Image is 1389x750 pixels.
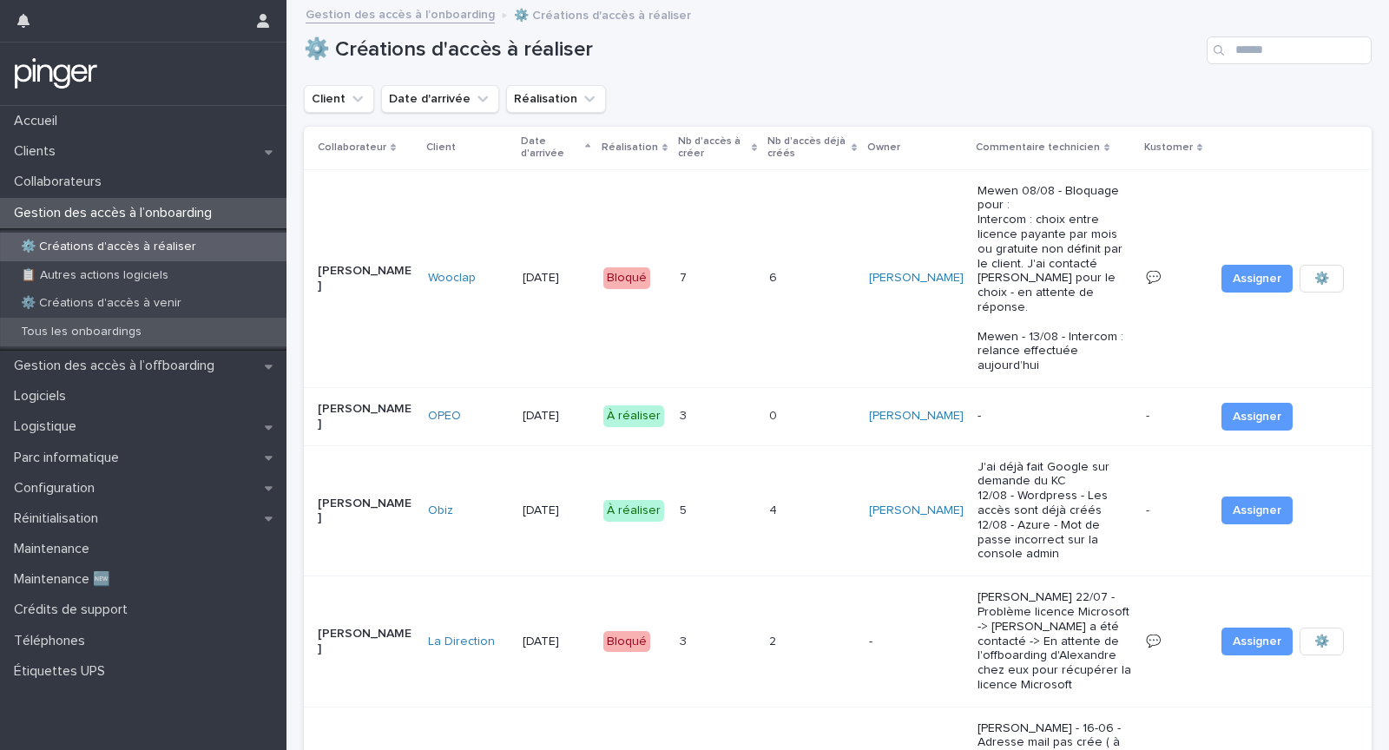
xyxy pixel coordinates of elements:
[978,460,1132,562] p: J'ai déjà fait Google sur demande du KC 12/08 - Wordpress - Les accès sont déjà créés 12/08 - Azu...
[1233,408,1281,425] span: Assigner
[680,631,690,649] p: 3
[7,450,133,466] p: Parc informatique
[318,402,414,431] p: [PERSON_NAME]
[978,184,1132,373] p: Mewen 08/08 - Bloquage pour : Intercom : choix entre licence payante par mois ou gratuite non déf...
[7,240,210,254] p: ⚙️ Créations d'accès à réaliser
[1314,633,1329,650] span: ⚙️
[306,3,495,23] a: Gestion des accès à l’onboarding
[1300,628,1344,655] button: ⚙️
[603,500,664,522] div: À réaliser
[1300,265,1344,293] button: ⚙️
[523,503,589,518] p: [DATE]
[978,590,1132,693] p: [PERSON_NAME] 22/07 - Problème licence Microsoft -> [PERSON_NAME] a été contacté -> En attente de...
[318,264,414,293] p: [PERSON_NAME]
[318,627,414,656] p: [PERSON_NAME]
[1146,272,1161,284] a: 💬
[304,85,374,113] button: Client
[7,296,195,311] p: ⚙️ Créations d'accès à venir
[869,409,964,424] a: [PERSON_NAME]
[680,267,690,286] p: 7
[867,138,900,157] p: Owner
[7,510,112,527] p: Réinitialisation
[603,405,664,427] div: À réaliser
[523,635,589,649] p: [DATE]
[603,267,650,289] div: Bloqué
[978,409,1132,424] p: -
[304,445,1372,576] tr: [PERSON_NAME]Obiz [DATE]À réaliser55 44 [PERSON_NAME] J'ai déjà fait Google sur demande du KC 12/...
[1221,403,1293,431] button: Assigner
[7,358,228,374] p: Gestion des accès à l’offboarding
[7,633,99,649] p: Téléphones
[318,497,414,526] p: [PERSON_NAME]
[7,480,109,497] p: Configuration
[680,405,690,424] p: 3
[523,271,589,286] p: [DATE]
[304,387,1372,445] tr: [PERSON_NAME]OPEO [DATE]À réaliser33 00 [PERSON_NAME] --- Assigner
[7,268,182,283] p: 📋 Autres actions logiciels
[7,388,80,405] p: Logiciels
[7,113,71,129] p: Accueil
[506,85,606,113] button: Réalisation
[1221,265,1293,293] button: Assigner
[1233,502,1281,519] span: Assigner
[7,325,155,339] p: Tous les onboardings
[1233,270,1281,287] span: Assigner
[602,138,658,157] p: Réalisation
[318,138,386,157] p: Collaborateur
[603,631,650,653] div: Bloqué
[680,500,690,518] p: 5
[7,571,124,588] p: Maintenance 🆕
[7,143,69,160] p: Clients
[7,205,226,221] p: Gestion des accès à l’onboarding
[1146,635,1161,648] a: 💬
[428,271,476,286] a: Wooclap
[767,132,847,164] p: Nb d'accès déjà créés
[7,174,115,190] p: Collaborateurs
[7,418,90,435] p: Logistique
[678,132,747,164] p: Nb d'accès à créer
[1221,497,1293,524] button: Assigner
[1146,405,1153,424] p: -
[381,85,499,113] button: Date d'arrivée
[869,635,964,649] p: -
[523,409,589,424] p: [DATE]
[304,37,1200,62] h1: ⚙️ Créations d'accès à réaliser
[1314,270,1329,287] span: ⚙️
[1207,36,1372,64] input: Search
[304,576,1372,707] tr: [PERSON_NAME]La Direction [DATE]Bloqué33 22 -[PERSON_NAME] 22/07 - Problème licence Microsoft -> ...
[1144,138,1193,157] p: Kustomer
[7,602,142,618] p: Crédits de support
[1233,633,1281,650] span: Assigner
[769,631,780,649] p: 2
[769,405,780,424] p: 0
[7,663,119,680] p: Étiquettes UPS
[521,132,581,164] p: Date d'arrivée
[869,271,964,286] a: [PERSON_NAME]
[428,635,495,649] a: La Direction
[769,500,780,518] p: 4
[976,138,1100,157] p: Commentaire technicien
[514,4,691,23] p: ⚙️ Créations d'accès à réaliser
[769,267,780,286] p: 6
[426,138,456,157] p: Client
[869,503,964,518] a: [PERSON_NAME]
[1221,628,1293,655] button: Assigner
[304,169,1372,387] tr: [PERSON_NAME]Wooclap [DATE]Bloqué77 66 [PERSON_NAME] Mewen 08/08 - Bloquage pour : Intercom : cho...
[1146,500,1153,518] p: -
[14,56,98,91] img: mTgBEunGTSyRkCgitkcU
[7,541,103,557] p: Maintenance
[428,409,461,424] a: OPEO
[428,503,453,518] a: Obiz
